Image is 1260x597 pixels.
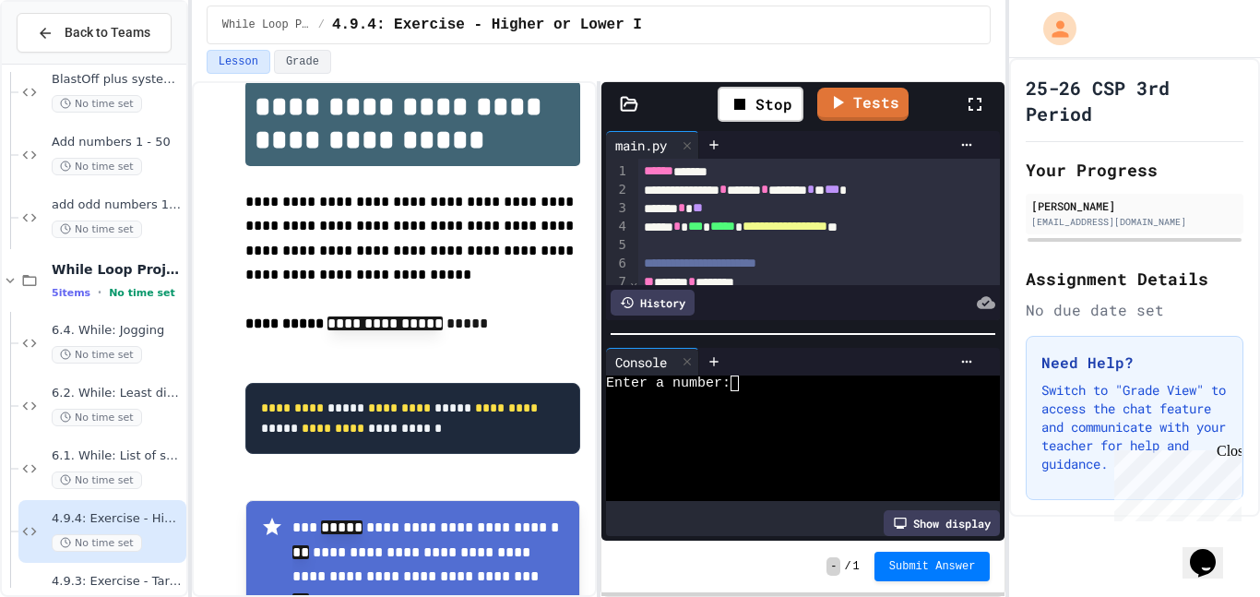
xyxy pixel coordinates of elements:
[7,7,127,117] div: Chat with us now!Close
[1026,75,1243,126] h1: 25-26 CSP 3rd Period
[606,218,629,236] div: 4
[1031,197,1238,214] div: [PERSON_NAME]
[884,510,1000,536] div: Show display
[611,290,695,316] div: History
[52,261,183,278] span: While Loop Projects
[274,50,331,74] button: Grade
[606,352,676,372] div: Console
[606,162,629,181] div: 1
[52,95,142,113] span: No time set
[1031,215,1238,229] div: [EMAIL_ADDRESS][DOMAIN_NAME]
[606,181,629,199] div: 2
[606,255,629,273] div: 6
[222,18,311,32] span: While Loop Projects
[98,285,101,300] span: •
[52,511,183,527] span: 4.9.4: Exercise - Higher or Lower I
[1107,443,1242,521] iframe: chat widget
[207,50,270,74] button: Lesson
[52,135,183,150] span: Add numbers 1 - 50
[606,348,699,376] div: Console
[606,136,676,155] div: main.py
[606,236,629,255] div: 5
[1183,523,1242,579] iframe: chat widget
[1026,266,1243,292] h2: Assignment Details
[817,88,909,121] a: Tests
[853,559,860,574] span: 1
[318,18,325,32] span: /
[109,287,175,299] span: No time set
[52,574,183,590] span: 4.9.3: Exercise - Target Sum
[638,159,1001,351] div: To enrich screen reader interactions, please activate Accessibility in Grammarly extension settings
[718,87,803,122] div: Stop
[629,274,638,289] span: Fold line
[52,386,183,401] span: 6.2. While: Least divisor
[889,559,976,574] span: Submit Answer
[1024,7,1081,50] div: My Account
[52,534,142,552] span: No time set
[606,131,699,159] div: main.py
[606,273,629,292] div: 7
[52,221,142,238] span: No time set
[52,197,183,213] span: add odd numbers 1-1000
[844,559,850,574] span: /
[52,72,183,88] span: BlastOff plus system check
[606,199,629,218] div: 3
[52,346,142,364] span: No time set
[65,23,150,42] span: Back to Teams
[874,552,991,581] button: Submit Answer
[52,323,183,339] span: 6.4. While: Jogging
[1026,157,1243,183] h2: Your Progress
[17,13,172,53] button: Back to Teams
[1041,381,1228,473] p: Switch to "Grade View" to access the chat feature and communicate with your teacher for help and ...
[606,376,731,391] span: Enter a number:
[332,14,642,36] span: 4.9.4: Exercise - Higher or Lower I
[1026,299,1243,321] div: No due date set
[52,448,183,464] span: 6.1. While: List of squares
[52,409,142,426] span: No time set
[52,287,90,299] span: 5 items
[826,557,840,576] span: -
[1041,352,1228,374] h3: Need Help?
[52,158,142,175] span: No time set
[52,472,142,489] span: No time set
